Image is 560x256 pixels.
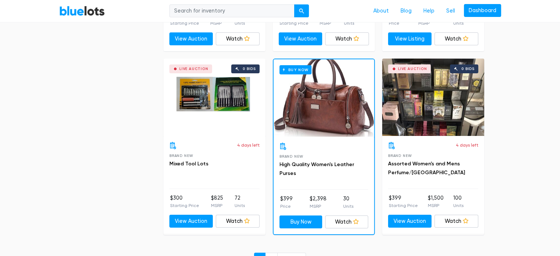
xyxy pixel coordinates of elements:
[211,194,223,209] li: $825
[427,202,443,209] p: MSRP
[389,202,418,209] p: Starting Price
[388,32,432,46] a: View Listing
[388,154,412,158] span: Brand New
[274,59,374,137] a: Buy Now
[325,32,369,46] a: Watch
[367,4,395,18] a: About
[418,4,440,18] a: Help
[211,202,223,209] p: MSRP
[320,20,333,27] p: MSRP
[59,6,105,16] a: BlueLots
[453,202,464,209] p: Units
[343,203,353,210] p: Units
[464,4,501,17] a: Dashboard
[461,67,475,71] div: 0 bids
[343,195,353,210] li: 30
[389,20,399,27] p: Price
[235,194,245,209] li: 72
[169,154,193,158] span: Brand New
[169,161,208,167] a: Mixed Tool Lots
[210,20,223,27] p: MSRP
[280,195,293,210] li: $399
[169,32,213,46] a: View Auction
[434,215,478,228] a: Watch
[216,215,260,228] a: Watch
[395,4,418,18] a: Blog
[456,142,478,148] p: 4 days left
[279,20,309,27] p: Starting Price
[235,202,245,209] p: Units
[389,194,418,209] li: $399
[163,59,265,136] a: Live Auction 0 bids
[309,203,326,210] p: MSRP
[388,161,465,176] a: Assorted Women's and Mens Perfume/[GEOGRAPHIC_DATA]
[243,67,256,71] div: 0 bids
[309,195,326,210] li: $2,398
[280,203,293,210] p: Price
[237,142,260,148] p: 4 days left
[427,194,443,209] li: $1,500
[418,20,434,27] p: MSRP
[453,194,464,209] li: 100
[179,67,208,71] div: Live Auction
[382,59,484,136] a: Live Auction 0 bids
[440,4,461,18] a: Sell
[279,161,354,176] a: High Quality Women's Leather Purses
[170,20,199,27] p: Starting Price
[344,20,354,27] p: Units
[170,202,199,209] p: Starting Price
[169,4,295,18] input: Search for inventory
[279,65,311,74] h6: Buy Now
[169,215,213,228] a: View Auction
[453,20,464,27] p: Units
[279,32,323,46] a: View Auction
[170,194,199,209] li: $300
[325,215,368,229] a: Watch
[434,32,478,46] a: Watch
[398,67,427,71] div: Live Auction
[279,215,323,229] a: Buy Now
[279,154,303,158] span: Brand New
[388,215,432,228] a: View Auction
[216,32,260,46] a: Watch
[235,20,245,27] p: Units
